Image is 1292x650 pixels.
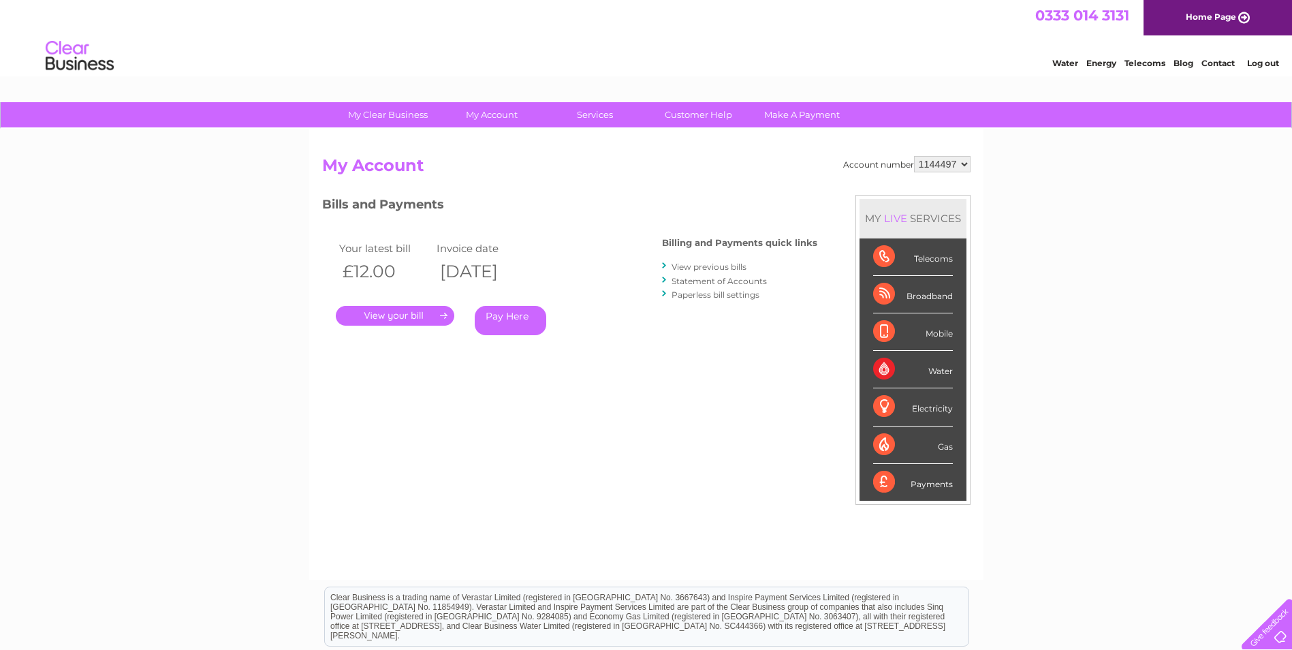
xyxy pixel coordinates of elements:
[435,102,548,127] a: My Account
[672,262,746,272] a: View previous bills
[322,156,971,182] h2: My Account
[475,306,546,335] a: Pay Here
[873,351,953,388] div: Water
[1124,58,1165,68] a: Telecoms
[336,258,434,285] th: £12.00
[662,238,817,248] h4: Billing and Payments quick links
[873,238,953,276] div: Telecoms
[45,35,114,77] img: logo.png
[873,313,953,351] div: Mobile
[539,102,651,127] a: Services
[873,464,953,501] div: Payments
[672,276,767,286] a: Statement of Accounts
[332,102,444,127] a: My Clear Business
[433,258,531,285] th: [DATE]
[1086,58,1116,68] a: Energy
[881,212,910,225] div: LIVE
[336,239,434,258] td: Your latest bill
[1173,58,1193,68] a: Blog
[322,195,817,219] h3: Bills and Payments
[1201,58,1235,68] a: Contact
[873,276,953,313] div: Broadband
[843,156,971,172] div: Account number
[1035,7,1129,24] a: 0333 014 3131
[1247,58,1279,68] a: Log out
[336,306,454,326] a: .
[1052,58,1078,68] a: Water
[746,102,858,127] a: Make A Payment
[873,427,953,464] div: Gas
[642,102,755,127] a: Customer Help
[672,290,759,300] a: Paperless bill settings
[325,7,968,66] div: Clear Business is a trading name of Verastar Limited (registered in [GEOGRAPHIC_DATA] No. 3667643...
[433,239,531,258] td: Invoice date
[873,388,953,426] div: Electricity
[860,199,966,238] div: MY SERVICES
